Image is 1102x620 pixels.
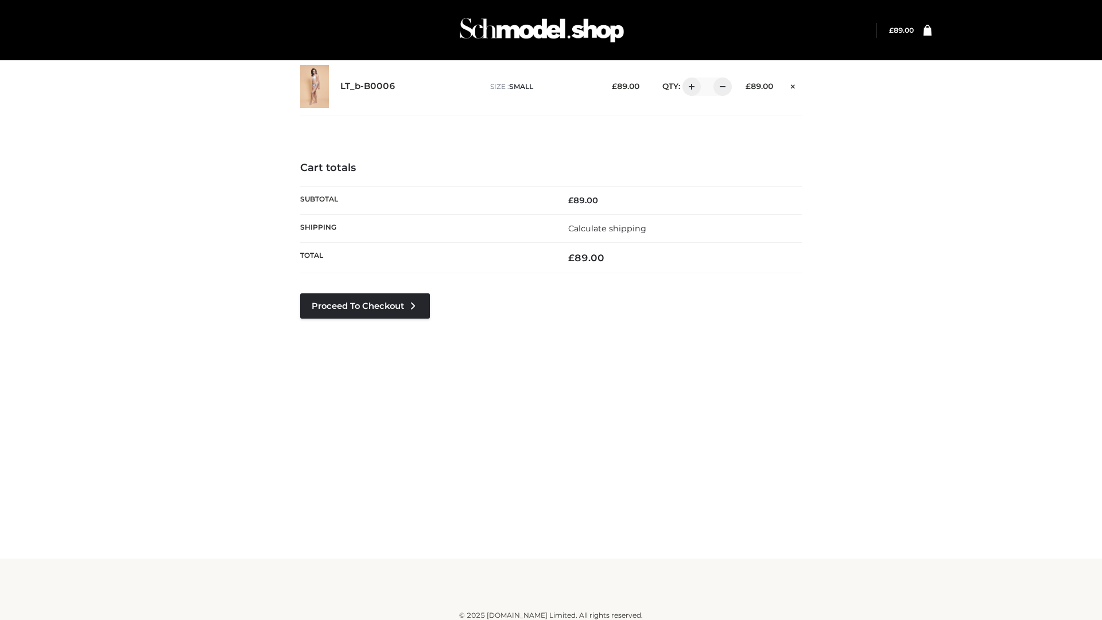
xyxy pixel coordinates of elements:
div: QTY: [651,77,728,96]
span: £ [568,252,575,263]
span: SMALL [509,82,533,91]
bdi: 89.00 [746,82,773,91]
h4: Cart totals [300,162,802,175]
img: Schmodel Admin 964 [456,7,628,53]
a: £89.00 [889,26,914,34]
a: Proceed to Checkout [300,293,430,319]
a: Remove this item [785,77,802,92]
th: Total [300,243,551,273]
span: £ [889,26,894,34]
p: size : [490,82,594,92]
span: £ [612,82,617,91]
bdi: 89.00 [568,195,598,206]
th: Subtotal [300,186,551,214]
span: £ [746,82,751,91]
bdi: 89.00 [612,82,639,91]
th: Shipping [300,214,551,242]
a: Calculate shipping [568,223,646,234]
a: LT_b-B0006 [340,81,395,92]
span: £ [568,195,573,206]
bdi: 89.00 [568,252,604,263]
bdi: 89.00 [889,26,914,34]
